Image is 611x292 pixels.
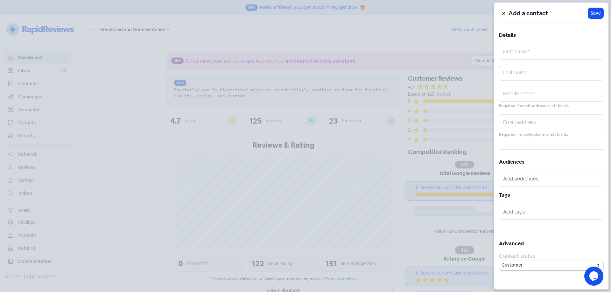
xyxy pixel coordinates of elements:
[588,8,603,18] button: Save
[503,207,600,217] input: Add tags
[499,157,603,167] h5: Audiences
[499,132,568,138] small: Required if mobile phone is left blank.
[499,44,603,60] input: First name
[499,103,569,109] small: Required if email address is left blank.
[499,239,603,248] h5: Advanced
[499,65,603,81] input: Last name
[503,173,600,184] input: Add audiences
[499,190,603,200] h5: Tags
[509,9,588,18] h5: Add a contact
[499,252,603,260] div: Contact status
[499,86,603,102] input: Mobile phone
[584,267,605,286] iframe: chat widget
[499,114,603,130] input: Email address
[499,31,603,40] h5: Details
[591,10,601,17] span: Save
